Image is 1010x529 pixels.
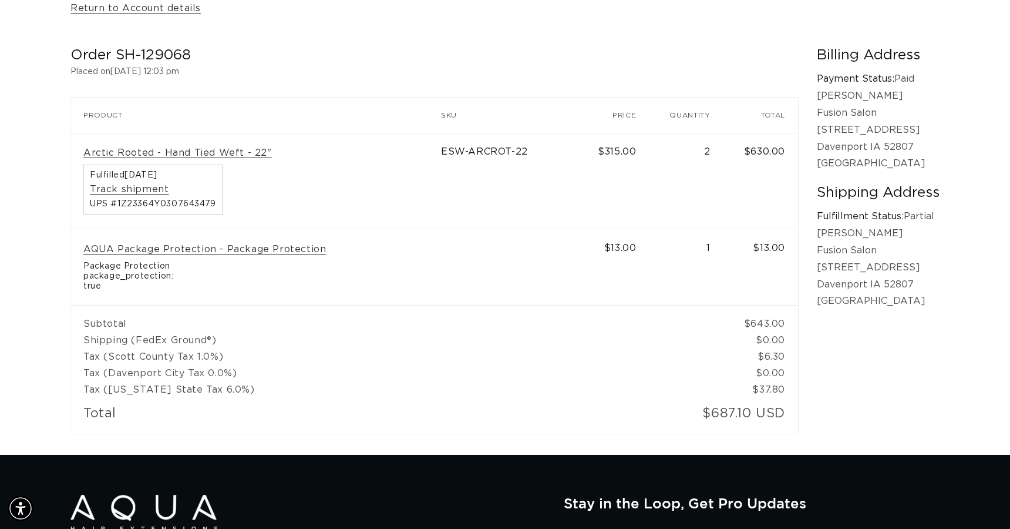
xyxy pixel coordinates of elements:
p: Paid [817,71,940,88]
iframe: Chat Widget [951,473,1010,529]
td: Tax (Davenport City Tax 0.0%) [70,365,723,381]
h2: Billing Address [817,46,940,65]
time: [DATE] [124,171,157,179]
p: [PERSON_NAME] Fusion Salon [STREET_ADDRESS] Davenport IA 52807 [GEOGRAPHIC_DATA] [817,88,940,172]
th: Quantity [649,98,723,133]
h2: Order SH-129068 [70,46,798,65]
div: Accessibility Menu [8,495,33,521]
td: Subtotal [70,305,723,332]
td: $687.10 USD [649,398,798,434]
th: Product [70,98,441,133]
p: Partial [817,208,940,225]
td: ESW-ARCROT-22 [441,133,578,229]
td: Tax ([US_STATE] State Tax 6.0%) [70,381,723,398]
span: package_protection: [83,272,428,282]
th: SKU [441,98,578,133]
a: Track shipment [90,183,169,196]
p: [PERSON_NAME] Fusion Salon [STREET_ADDRESS] Davenport IA 52807 [GEOGRAPHIC_DATA] [817,225,940,310]
td: $630.00 [723,133,798,229]
span: $13.00 [604,243,637,253]
a: AQUA Package Protection - Package Protection [83,243,326,256]
td: $13.00 [723,229,798,306]
span: Package Protection [83,262,428,272]
td: $6.30 [723,349,798,365]
td: 1 [649,229,723,306]
td: $643.00 [723,305,798,332]
p: Placed on [70,65,798,79]
td: $0.00 [723,365,798,381]
td: $0.00 [723,332,798,349]
h2: Shipping Address [817,184,940,202]
a: Arctic Rooted - Hand Tied Weft - 22" [83,147,272,159]
td: Shipping (FedEx Ground®) [70,332,723,349]
span: true [83,282,428,292]
span: $315.00 [598,147,636,156]
th: Price [578,98,649,133]
td: $37.80 [723,381,798,398]
strong: Fulfillment Status: [817,212,904,221]
td: 2 [649,133,723,229]
td: Total [70,398,649,434]
td: Tax (Scott County Tax 1.0%) [70,349,723,365]
time: [DATE] 12:03 pm [110,68,179,76]
h2: Stay in the Loop, Get Pro Updates [564,495,940,511]
th: Total [723,98,798,133]
span: UPS #1Z23364Y0307643479 [90,200,216,208]
span: Fulfilled [90,171,216,179]
strong: Payment Status: [817,74,894,83]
